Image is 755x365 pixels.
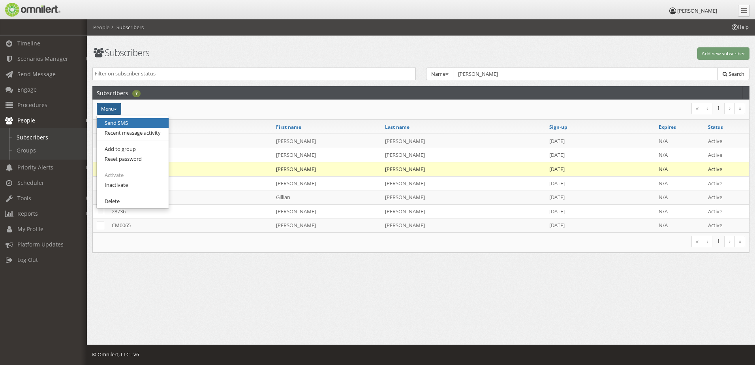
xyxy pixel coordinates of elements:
td: 28736 [108,204,272,218]
td: [PERSON_NAME] [381,162,545,176]
td: Active [704,176,749,190]
td: N/A [655,204,704,218]
h2: Subscribers [97,87,128,99]
td: [DATE] [545,190,655,205]
span: Log Out [17,256,38,263]
td: [PERSON_NAME] [381,134,545,148]
a: Send SMS [97,118,169,128]
span: Send Message [17,70,56,78]
a: Next [724,103,735,114]
h1: Subscribers [92,47,416,58]
span: Help [731,23,749,31]
td: [PERSON_NAME] [272,134,381,148]
td: [PERSON_NAME] [381,204,545,218]
td: [DATE] [545,204,655,218]
td: N/A [655,134,704,148]
span: Tools [17,194,31,202]
td: [PERSON_NAME] [272,218,381,232]
li: 1 [712,103,725,113]
button: Menu [97,103,121,115]
div: 7 [132,90,141,97]
td: [PERSON_NAME] [381,218,545,232]
span: Engage [17,86,37,93]
td: [PERSON_NAME] [272,176,381,190]
button: Add new subscriber [697,47,749,60]
span: Search [729,70,744,77]
td: [DATE] [545,148,655,162]
span: Help [18,6,34,13]
a: Previous [702,236,712,247]
td: 11879 [108,134,272,148]
td: N/A [655,190,704,205]
a: Recent message activity [97,128,169,138]
td: 1362 [108,148,272,162]
button: Search [717,68,749,81]
td: N/A [655,148,704,162]
a: Next [724,236,735,247]
li: People [93,24,109,31]
span: Platform Updates [17,241,64,248]
button: Name [426,68,454,81]
span: Scenarios Manager [17,55,68,62]
ul: Menu [96,116,169,209]
li: Subscribers [109,24,144,31]
a: Add to group [97,144,169,154]
td: N/A [655,176,704,190]
a: Last [734,236,745,247]
td: Active [704,204,749,218]
input: Filter on subscriber status [95,70,413,77]
a: Delete [97,197,169,207]
td: N/A [655,162,704,176]
td: [DATE] [545,218,655,232]
td: CM0065 [108,218,272,232]
td: [PERSON_NAME] [381,190,545,205]
a: Expires [659,124,676,130]
span: Scheduler [17,179,44,186]
span: People [17,117,35,124]
td: Active [704,162,749,176]
td: Gillian [272,190,381,205]
span: Timeline [17,40,40,47]
span: Procedures [17,101,47,109]
td: Active [704,218,749,232]
a: First [691,103,702,114]
span: My Profile [17,225,43,233]
td: [PERSON_NAME] [272,162,381,176]
td: Active [704,190,749,205]
td: [DATE] [545,162,655,176]
a: Collapse Menu [738,5,750,17]
a: Sign-up [549,124,567,130]
td: [PERSON_NAME] [272,148,381,162]
span: Priority Alerts [17,164,53,171]
a: Status [708,124,723,130]
td: [DATE] [545,176,655,190]
td: Active [704,148,749,162]
a: Last name [385,124,409,130]
td: 28486 [108,190,272,205]
span: © Omnilert, LLC - v6 [92,351,139,358]
li: 1 [712,236,725,246]
img: Omnilert [4,3,60,17]
td: Active [704,134,749,148]
a: Previous [702,103,712,114]
span: Reports [17,210,38,217]
a: Inactivate [97,180,169,190]
a: Activate [97,170,169,180]
a: First name [276,124,301,130]
a: Last [734,103,745,114]
a: Reset password [97,154,169,164]
td: [PERSON_NAME] [381,148,545,162]
span: [PERSON_NAME] [677,7,717,14]
td: [DATE] [545,134,655,148]
td: N/A [655,218,704,232]
a: First [691,236,702,247]
td: [PERSON_NAME] [272,204,381,218]
td: [PERSON_NAME] [381,176,545,190]
td: 23809 [108,176,272,190]
td: 15901 [108,162,272,176]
